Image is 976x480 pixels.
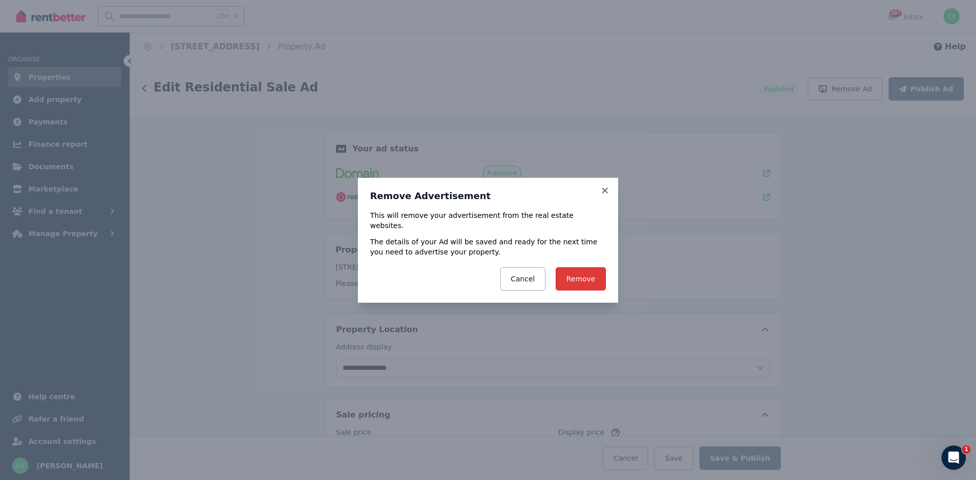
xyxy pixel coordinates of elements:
[370,190,606,202] h3: Remove Advertisement
[962,445,970,454] span: 1
[370,210,606,231] p: This will remove your advertisement from the real estate websites.
[556,267,606,291] button: Remove
[500,267,545,291] button: Cancel
[370,237,606,257] p: The details of your Ad will be saved and ready for the next time you need to advertise your prope...
[941,445,966,470] iframe: Intercom live chat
